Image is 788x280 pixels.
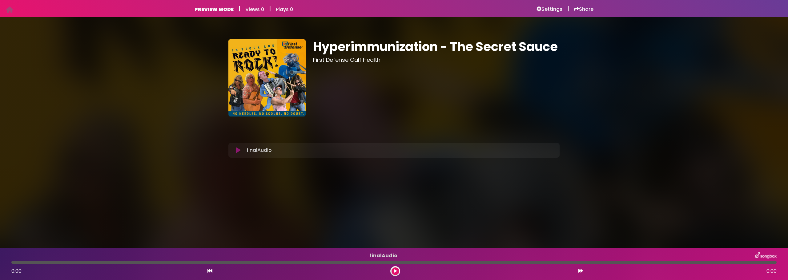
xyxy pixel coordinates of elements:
[567,5,569,12] h5: |
[247,147,556,154] p: finalAudio
[245,6,264,12] h6: Views 0
[228,39,306,116] img: ne0MFgY8S7qbUsUiz0aH
[313,57,560,63] h3: First Defense Calf Health
[537,6,562,12] a: Settings
[313,39,560,54] h1: Hyperimmunization - The Secret Sauce
[239,5,240,12] h5: |
[574,6,593,12] a: Share
[269,5,271,12] h5: |
[276,6,293,12] h6: Plays 0
[195,6,234,12] h6: PREVIEW MODE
